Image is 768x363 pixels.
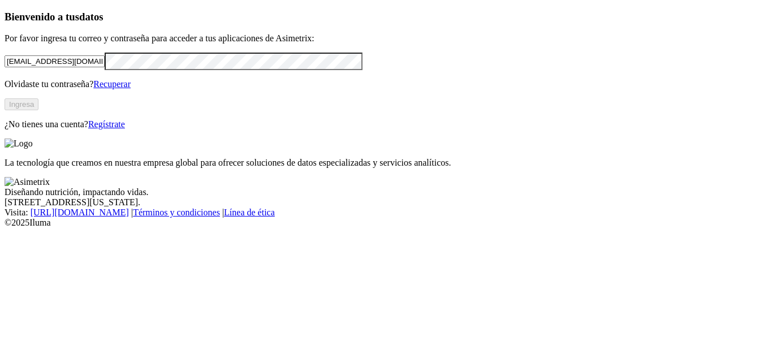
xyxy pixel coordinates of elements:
a: Regístrate [88,119,125,129]
p: La tecnología que creamos en nuestra empresa global para ofrecer soluciones de datos especializad... [5,158,763,168]
div: [STREET_ADDRESS][US_STATE]. [5,197,763,208]
button: Ingresa [5,98,38,110]
div: Visita : | | [5,208,763,218]
p: Olvidaste tu contraseña? [5,79,763,89]
div: Diseñando nutrición, impactando vidas. [5,187,763,197]
img: Asimetrix [5,177,50,187]
div: © 2025 Iluma [5,218,763,228]
a: Línea de ética [224,208,275,217]
span: datos [79,11,103,23]
img: Logo [5,139,33,149]
a: Términos y condiciones [133,208,220,217]
a: [URL][DOMAIN_NAME] [31,208,129,217]
p: ¿No tienes una cuenta? [5,119,763,129]
p: Por favor ingresa tu correo y contraseña para acceder a tus aplicaciones de Asimetrix: [5,33,763,44]
a: Recuperar [93,79,131,89]
h3: Bienvenido a tus [5,11,763,23]
input: Tu correo [5,55,105,67]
